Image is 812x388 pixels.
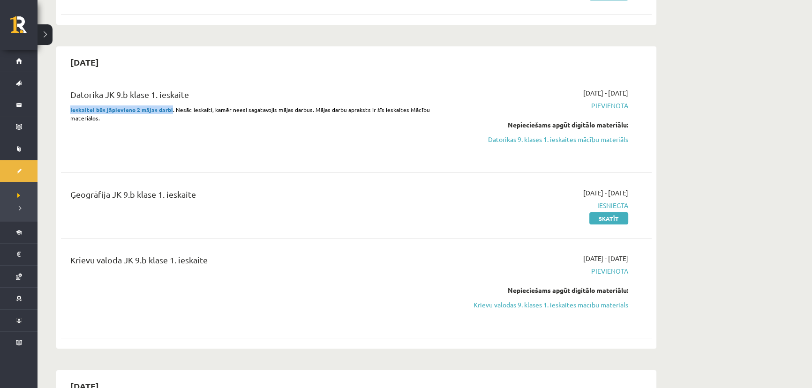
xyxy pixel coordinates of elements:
a: Rīgas 1. Tālmācības vidusskola [10,16,38,40]
h2: [DATE] [61,51,108,73]
div: Ģeogrāfija JK 9.b klase 1. ieskaite [70,188,437,205]
span: Pievienota [451,266,628,276]
span: [DATE] - [DATE] [583,88,628,98]
div: Datorika JK 9.b klase 1. ieskaite [70,88,437,105]
a: Krievu valodas 9. klases 1. ieskaites mācību materiāls [451,300,628,310]
strong: Ieskaitei būs jāpievieno 2 mājas darbi [70,106,173,113]
a: Datorikas 9. klases 1. ieskaites mācību materiāls [451,134,628,144]
div: Nepieciešams apgūt digitālo materiālu: [451,285,628,295]
span: Pievienota [451,101,628,111]
span: Iesniegta [451,201,628,210]
div: Nepieciešams apgūt digitālo materiālu: [451,120,628,130]
span: [DATE] - [DATE] [583,254,628,263]
a: Skatīt [589,212,628,224]
span: [DATE] - [DATE] [583,188,628,198]
div: Krievu valoda JK 9.b klase 1. ieskaite [70,254,437,271]
span: . Nesāc ieskaiti, kamēr neesi sagatavojis mājas darbus. Mājas darbu apraksts ir šīs ieskaites Māc... [70,106,430,122]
